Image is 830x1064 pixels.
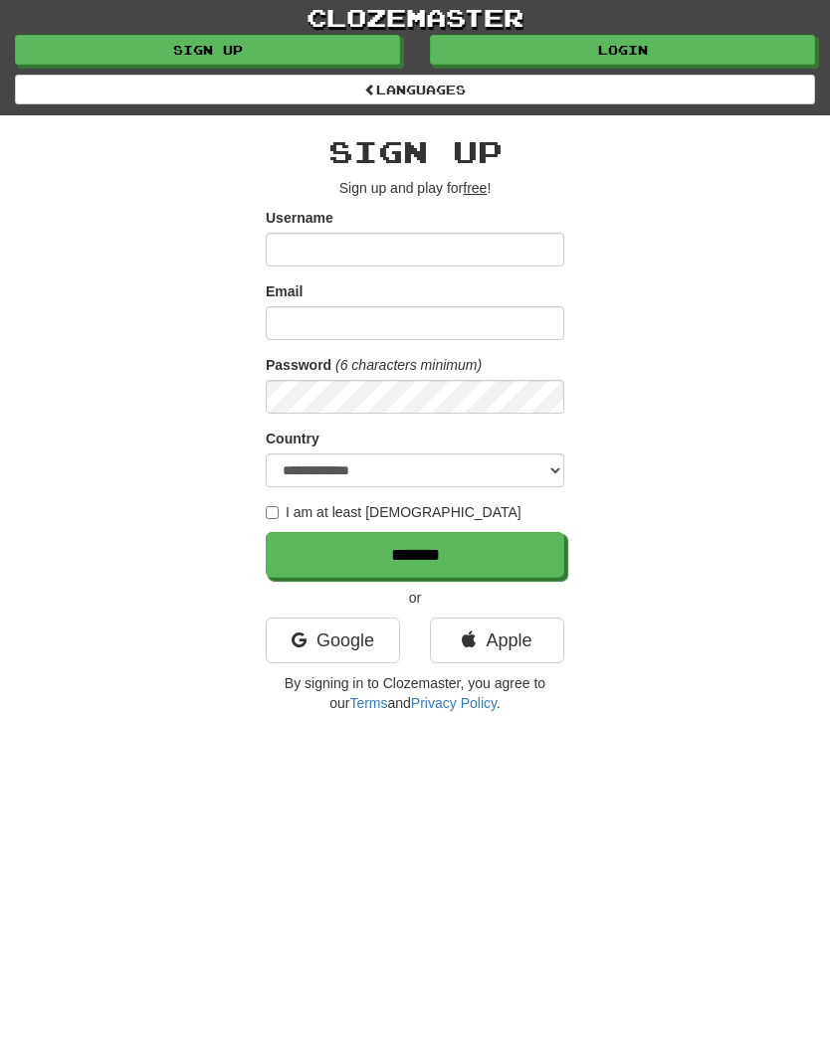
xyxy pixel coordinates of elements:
label: Password [266,355,331,375]
a: Terms [349,695,387,711]
label: I am at least [DEMOGRAPHIC_DATA] [266,502,521,522]
a: Apple [430,618,564,663]
em: (6 characters minimum) [335,357,482,373]
label: Country [266,429,319,448]
input: I am at least [DEMOGRAPHIC_DATA] [266,506,279,519]
p: By signing in to Clozemaster, you agree to our and . [266,673,564,713]
p: Sign up and play for ! [266,178,564,198]
a: Login [430,35,815,65]
a: Sign up [15,35,400,65]
h2: Sign up [266,135,564,168]
u: free [463,180,487,196]
a: Google [266,618,400,663]
p: or [266,588,564,608]
a: Privacy Policy [411,695,497,711]
label: Username [266,208,333,228]
a: Languages [15,75,815,104]
label: Email [266,281,303,301]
